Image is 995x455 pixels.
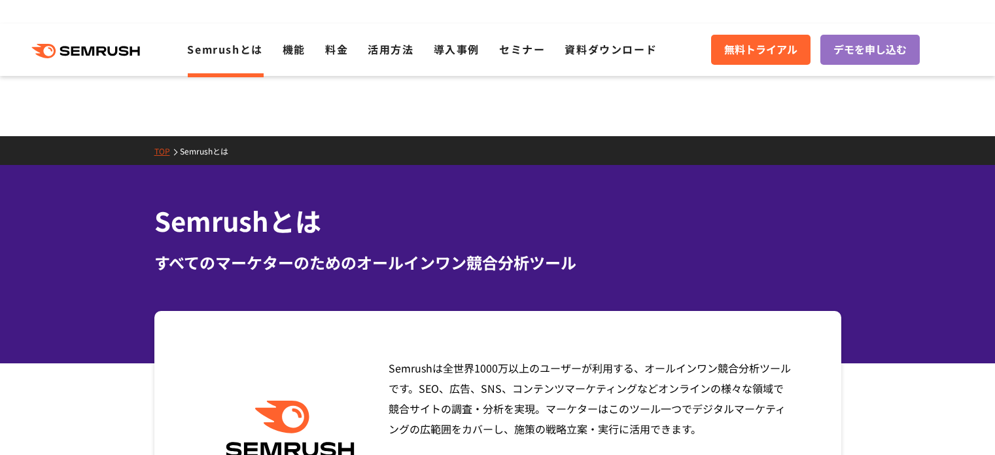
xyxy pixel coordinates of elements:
a: 導入事例 [434,41,480,57]
a: 機能 [283,41,305,57]
a: セミナー [499,41,545,57]
span: 無料トライアル [724,41,797,58]
a: Semrushとは [180,145,238,156]
span: デモを申し込む [833,41,907,58]
a: 活用方法 [368,41,413,57]
a: 資料ダウンロード [565,41,657,57]
h1: Semrushとは [154,202,841,240]
a: TOP [154,145,180,156]
div: すべてのマーケターのためのオールインワン競合分析ツール [154,251,841,274]
a: 料金 [325,41,348,57]
a: 無料トライアル [711,35,811,65]
a: Semrushとは [187,41,262,57]
a: デモを申し込む [820,35,920,65]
